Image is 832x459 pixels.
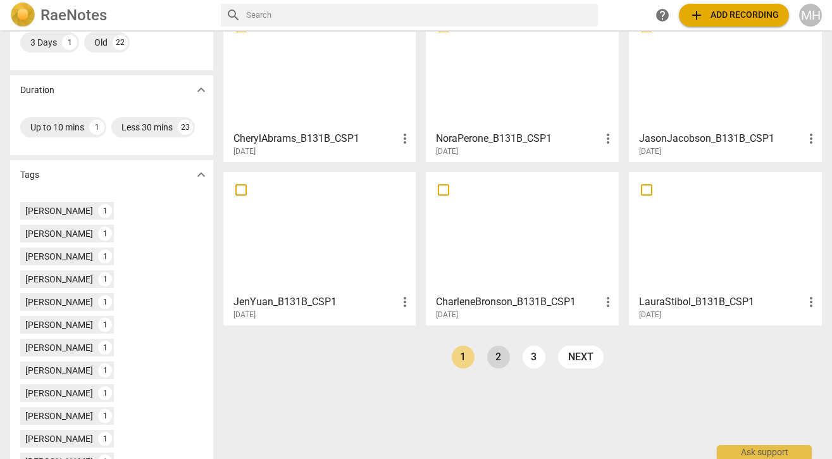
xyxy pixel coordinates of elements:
[40,6,107,24] h2: RaeNotes
[689,8,779,23] span: Add recording
[233,131,398,146] h3: CherylAbrams_B131B_CSP1
[689,8,704,23] span: add
[523,346,545,368] a: Page 3
[804,131,819,146] span: more_vert
[98,272,112,286] div: 1
[397,131,413,146] span: more_vert
[651,4,674,27] a: Help
[233,294,398,310] h3: JenYuan_B131B_CSP1
[25,296,93,308] div: [PERSON_NAME]
[98,432,112,446] div: 1
[25,204,93,217] div: [PERSON_NAME]
[89,120,104,135] div: 1
[487,346,510,368] a: Page 2
[25,318,93,331] div: [PERSON_NAME]
[233,310,256,320] span: [DATE]
[639,131,804,146] h3: JasonJacobson_B131B_CSP1
[397,294,413,310] span: more_vert
[121,121,173,134] div: Less 30 mins
[98,363,112,377] div: 1
[558,346,604,368] a: next
[20,168,39,182] p: Tags
[717,445,812,459] div: Ask support
[799,4,822,27] button: MH
[62,35,77,50] div: 1
[639,146,661,157] span: [DATE]
[452,346,475,368] a: Page 1 is your current page
[600,131,616,146] span: more_vert
[192,80,211,99] button: Show more
[98,318,112,332] div: 1
[98,249,112,263] div: 1
[98,341,112,355] div: 1
[20,84,54,97] p: Duration
[436,294,600,310] h3: CharleneBronson_B131B_CSP1
[25,432,93,445] div: [PERSON_NAME]
[94,36,108,49] div: Old
[25,410,93,422] div: [PERSON_NAME]
[98,204,112,218] div: 1
[98,295,112,309] div: 1
[679,4,789,27] button: Upload
[25,387,93,399] div: [PERSON_NAME]
[25,273,93,286] div: [PERSON_NAME]
[633,177,817,320] a: LauraStibol_B131B_CSP1[DATE]
[228,177,412,320] a: JenYuan_B131B_CSP1[DATE]
[10,3,211,28] a: LogoRaeNotes
[600,294,616,310] span: more_vert
[25,227,93,240] div: [PERSON_NAME]
[113,35,128,50] div: 22
[804,294,819,310] span: more_vert
[98,227,112,241] div: 1
[233,146,256,157] span: [DATE]
[98,409,112,423] div: 1
[639,310,661,320] span: [DATE]
[192,165,211,184] button: Show more
[30,36,57,49] div: 3 Days
[30,121,84,134] div: Up to 10 mins
[246,5,593,25] input: Search
[226,8,241,23] span: search
[25,364,93,377] div: [PERSON_NAME]
[10,3,35,28] img: Logo
[639,294,804,310] h3: LauraStibol_B131B_CSP1
[228,13,412,156] a: CherylAbrams_B131B_CSP1[DATE]
[194,167,209,182] span: expand_more
[430,13,614,156] a: NoraPerone_B131B_CSP1[DATE]
[178,120,193,135] div: 23
[194,82,209,97] span: expand_more
[436,131,600,146] h3: NoraPerone_B131B_CSP1
[655,8,670,23] span: help
[430,177,614,320] a: CharleneBronson_B131B_CSP1[DATE]
[25,341,93,354] div: [PERSON_NAME]
[25,250,93,263] div: [PERSON_NAME]
[633,13,817,156] a: JasonJacobson_B131B_CSP1[DATE]
[436,146,458,157] span: [DATE]
[436,310,458,320] span: [DATE]
[98,386,112,400] div: 1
